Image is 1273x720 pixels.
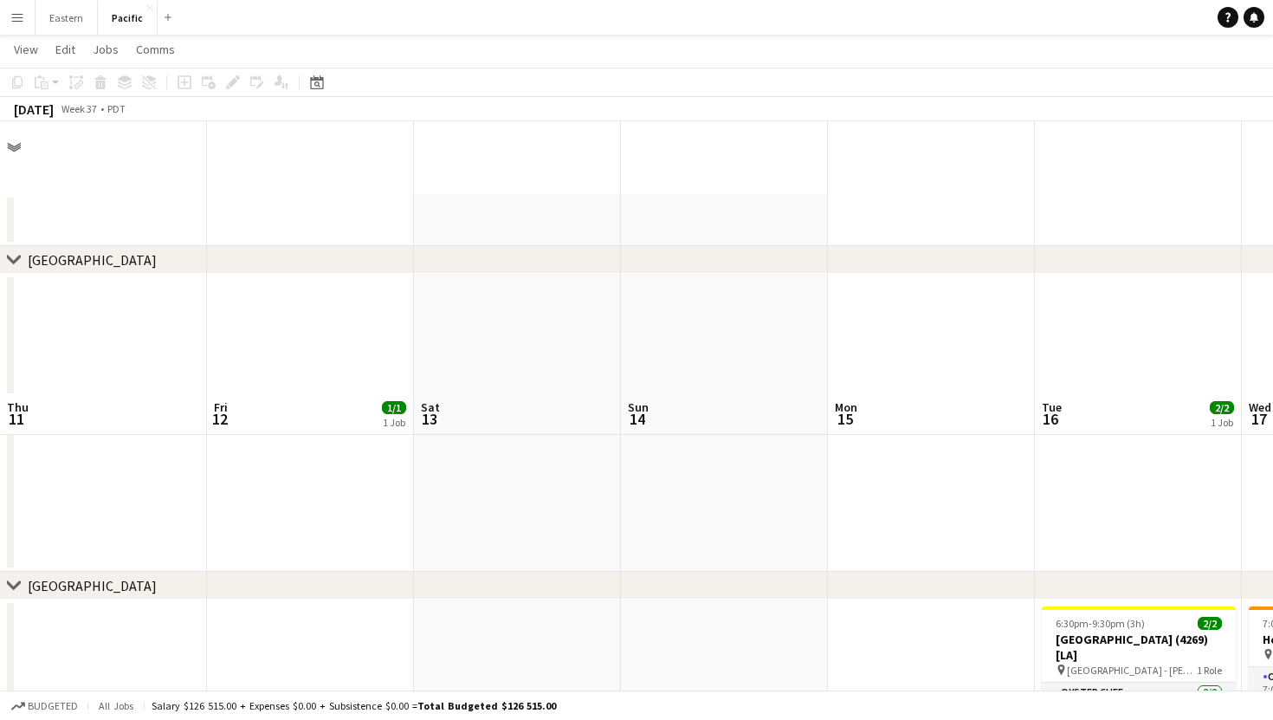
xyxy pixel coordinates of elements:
[7,38,45,61] a: View
[129,38,182,61] a: Comms
[28,577,157,594] div: [GEOGRAPHIC_DATA]
[214,399,228,415] span: Fri
[28,700,78,712] span: Budgeted
[382,401,406,414] span: 1/1
[1211,416,1233,429] div: 1 Job
[55,42,75,57] span: Edit
[1039,409,1062,429] span: 16
[28,251,157,269] div: [GEOGRAPHIC_DATA]
[417,699,556,712] span: Total Budgeted $126 515.00
[1197,664,1222,677] span: 1 Role
[1249,399,1271,415] span: Wed
[835,399,857,415] span: Mon
[1067,664,1197,677] span: [GEOGRAPHIC_DATA] - [PERSON_NAME] ([GEOGRAPHIC_DATA], [GEOGRAPHIC_DATA])
[628,399,649,415] span: Sun
[98,1,158,35] button: Pacific
[832,409,857,429] span: 15
[9,697,81,716] button: Budgeted
[107,102,126,115] div: PDT
[211,409,228,429] span: 12
[1042,399,1062,415] span: Tue
[418,409,440,429] span: 13
[7,399,29,415] span: Thu
[4,409,29,429] span: 11
[1246,409,1271,429] span: 17
[95,699,137,712] span: All jobs
[14,42,38,57] span: View
[625,409,649,429] span: 14
[1042,632,1236,663] h3: [GEOGRAPHIC_DATA] (4269) [LA]
[93,42,119,57] span: Jobs
[152,699,556,712] div: Salary $126 515.00 + Expenses $0.00 + Subsistence $0.00 =
[1198,617,1222,630] span: 2/2
[1210,401,1234,414] span: 2/2
[14,101,54,118] div: [DATE]
[383,416,405,429] div: 1 Job
[421,399,440,415] span: Sat
[57,102,100,115] span: Week 37
[86,38,126,61] a: Jobs
[48,38,82,61] a: Edit
[136,42,175,57] span: Comms
[1056,617,1145,630] span: 6:30pm-9:30pm (3h)
[36,1,98,35] button: Eastern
